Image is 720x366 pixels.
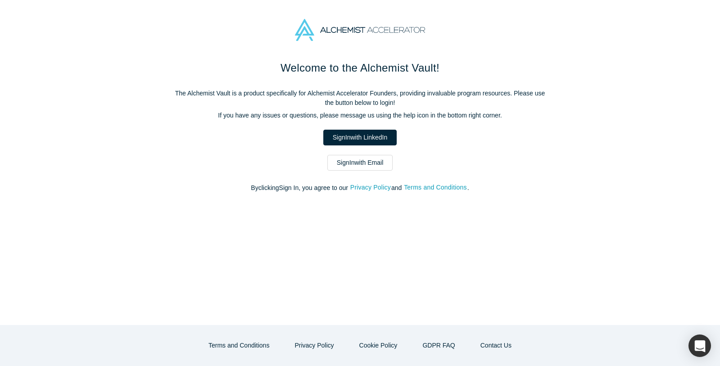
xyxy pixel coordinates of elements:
[413,338,464,353] a: GDPR FAQ
[323,130,397,145] a: SignInwith LinkedIn
[403,182,467,193] button: Terms and Conditions
[295,19,425,41] img: Alchemist Accelerator Logo
[327,155,393,171] a: SignInwith Email
[350,338,407,353] button: Cookie Policy
[171,183,549,193] p: By clicking Sign In , you agree to our and .
[285,338,343,353] button: Privacy Policy
[350,182,391,193] button: Privacy Policy
[199,338,279,353] button: Terms and Conditions
[171,89,549,108] p: The Alchemist Vault is a product specifically for Alchemist Accelerator Founders, providing inval...
[171,111,549,120] p: If you have any issues or questions, please message us using the help icon in the bottom right co...
[471,338,521,353] button: Contact Us
[171,60,549,76] h1: Welcome to the Alchemist Vault!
